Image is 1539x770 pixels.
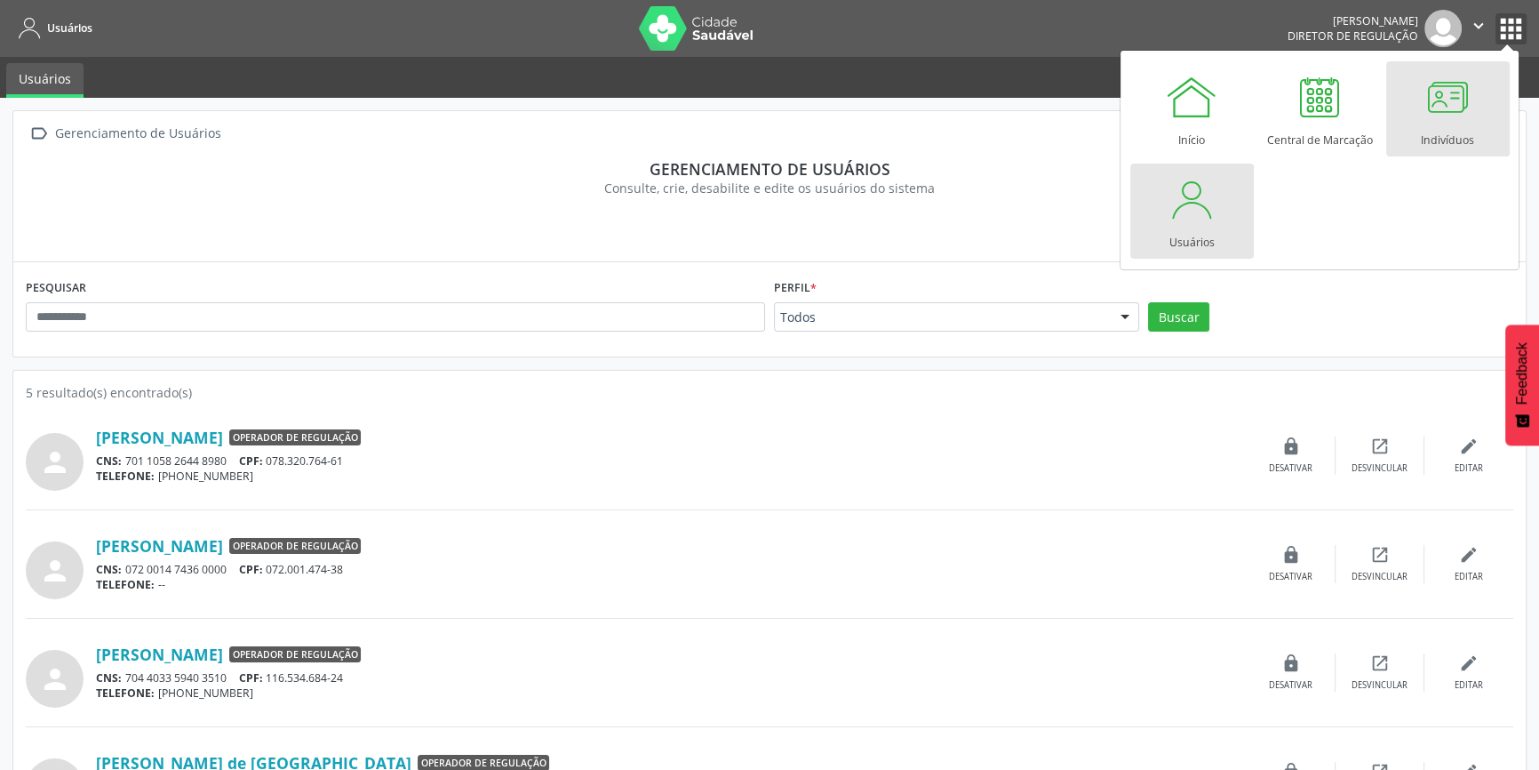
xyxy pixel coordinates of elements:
div: [PERSON_NAME] [1288,13,1418,28]
div: Desvincular [1352,679,1407,692]
span: Operador de regulação [229,429,361,445]
span: TELEFONE: [96,469,155,484]
span: Diretor de regulação [1288,28,1418,44]
a: Usuários [12,13,92,43]
div: 701 1058 2644 8980 078.320.764-61 [96,453,1247,469]
button: apps [1495,13,1527,44]
div: [PHONE_NUMBER] [96,686,1247,701]
img: img [1424,10,1462,47]
span: CNS: [96,562,122,577]
button:  [1462,10,1495,47]
span: CPF: [239,670,263,686]
div: 5 resultado(s) encontrado(s) [26,383,1513,402]
i: open_in_new [1370,437,1390,456]
i: person [39,663,71,695]
div: -- [96,577,1247,592]
span: Usuários [47,20,92,36]
div: Gerenciamento de Usuários [52,121,224,147]
div: 072 0014 7436 0000 072.001.474-38 [96,562,1247,577]
a: [PERSON_NAME] [96,645,223,664]
div: Consulte, crie, desabilite e edite os usuários do sistema [38,179,1501,197]
span: CPF: [239,562,263,577]
button: Feedback - Mostrar pesquisa [1505,325,1539,445]
div: Gerenciamento de usuários [38,159,1501,179]
a:  Gerenciamento de Usuários [26,121,224,147]
div: 704 4033 5940 3510 116.534.684-24 [96,670,1247,686]
div: Desativar [1269,571,1312,583]
i: person [39,555,71,587]
span: Operador de regulação [229,646,361,662]
i:  [26,121,52,147]
a: Central de Marcação [1258,61,1382,156]
span: CNS: [96,670,122,686]
a: Usuários [6,63,84,98]
div: Desvincular [1352,462,1407,475]
label: PESQUISAR [26,275,86,302]
label: Perfil [774,275,817,302]
i: edit [1459,437,1479,456]
i:  [1469,16,1488,36]
span: TELEFONE: [96,577,155,592]
i: edit [1459,654,1479,673]
span: CNS: [96,453,122,469]
span: Feedback [1514,342,1530,405]
a: [PERSON_NAME] [96,536,223,556]
div: Desvincular [1352,571,1407,583]
div: Desativar [1269,462,1312,475]
div: Desativar [1269,679,1312,692]
div: [PHONE_NUMBER] [96,469,1247,484]
div: Editar [1455,462,1483,475]
a: Início [1130,61,1254,156]
div: Editar [1455,571,1483,583]
span: TELEFONE: [96,686,155,701]
span: CPF: [239,453,263,469]
a: Usuários [1130,164,1254,259]
i: lock [1281,437,1301,456]
i: person [39,446,71,478]
span: Todos [780,309,1103,326]
a: Indivíduos [1386,61,1510,156]
i: edit [1459,545,1479,565]
i: open_in_new [1370,545,1390,565]
i: lock [1281,545,1301,565]
i: open_in_new [1370,654,1390,673]
span: Operador de regulação [229,538,361,554]
i: lock [1281,654,1301,673]
div: Editar [1455,679,1483,692]
a: [PERSON_NAME] [96,428,223,447]
button: Buscar [1148,302,1209,333]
